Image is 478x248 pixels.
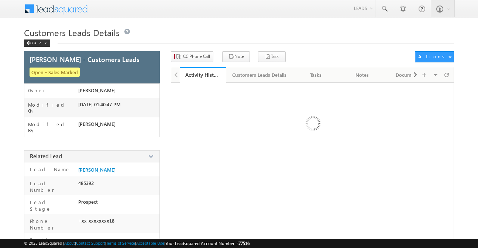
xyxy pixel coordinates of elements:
[28,87,45,93] label: Owner
[339,67,386,83] a: Notes
[299,70,333,79] div: Tasks
[345,70,379,79] div: Notes
[171,51,213,62] button: CC Phone Call
[30,68,80,77] span: Open - Sales Marked
[386,67,432,83] a: Documents
[78,167,116,173] a: [PERSON_NAME]
[232,70,286,79] div: Customers Leads Details
[418,53,447,60] div: Actions
[78,87,116,93] span: [PERSON_NAME]
[64,241,75,245] a: About
[30,152,62,160] span: Related Lead
[185,71,221,78] div: Activity History
[226,67,293,83] a: Customers Leads Details
[24,27,120,38] span: Customers Leads Details
[78,101,121,107] span: [DATE] 01:40:47 PM
[28,180,75,193] label: Lead Number
[24,240,250,247] span: © 2025 LeadSquared | | | | |
[222,51,250,62] button: Note
[106,241,135,245] a: Terms of Service
[136,241,164,245] a: Acceptable Use
[258,51,286,62] button: Task
[78,218,114,224] span: +xx-xxxxxxxx18
[274,86,351,163] img: Loading ...
[238,241,250,246] span: 77516
[28,218,75,231] label: Phone Number
[415,51,454,62] button: Actions
[28,102,79,114] label: Modified On
[28,237,54,243] label: Email
[78,199,98,205] span: Prospect
[28,166,71,173] label: Lead Name
[165,241,250,246] span: Your Leadsquared Account Number is
[183,53,210,60] span: CC Phone Call
[392,70,426,79] div: Documents
[180,67,226,83] a: Activity History
[28,121,79,133] label: Modified By
[24,39,50,47] div: Back
[76,241,105,245] a: Contact Support
[28,199,75,212] label: Lead Stage
[30,56,140,63] span: [PERSON_NAME] - Customers Leads
[293,67,340,83] a: Tasks
[78,121,116,127] span: [PERSON_NAME]
[78,180,94,186] span: 485392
